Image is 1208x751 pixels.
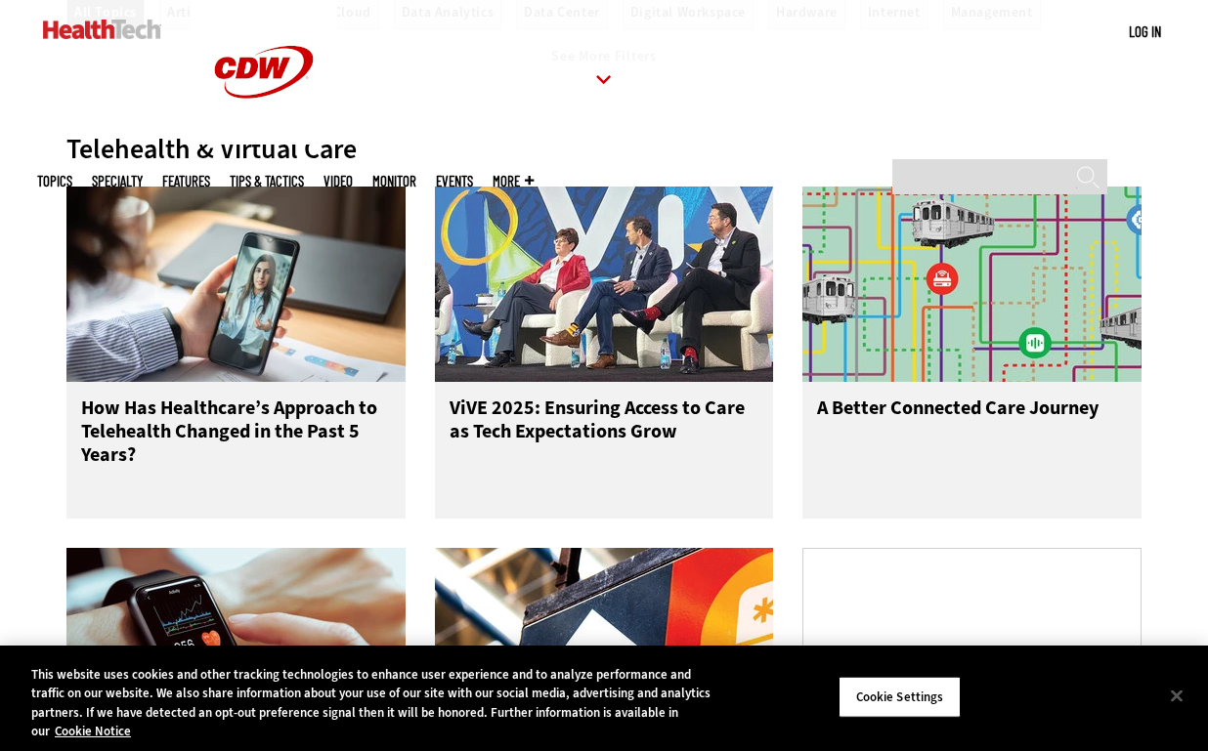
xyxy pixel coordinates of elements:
[435,187,774,519] a: Panelists on stage at ViVE 2025 ViVE 2025: Ensuring Access to Care as Tech Expectations Grow
[435,187,774,382] img: Panelists on stage at ViVE 2025
[92,174,143,188] span: Specialty
[1129,22,1161,40] a: Log in
[230,174,304,188] a: Tips & Tactics
[372,174,416,188] a: MonITor
[31,665,725,741] div: This website uses cookies and other tracking technologies to enhance user experience and to analy...
[55,723,131,739] a: More information about your privacy
[817,396,1099,475] h3: A Better Connected Care Journey
[1129,21,1161,42] div: User menu
[802,187,1142,382] img: subway map with healthcare icons as stops
[162,174,210,188] a: Features
[43,20,161,39] img: Home
[81,396,391,475] h3: How Has Healthcare’s Approach to Telehealth Changed in the Past 5 Years?
[191,129,337,149] a: CDW
[37,174,72,188] span: Topics
[66,187,406,519] a: patient holds phone and speaks to doctor during telehealth appointment How Has Healthcare’s Appro...
[802,187,1142,519] a: subway map with healthcare icons as stops A Better Connected Care Journey
[493,174,534,188] span: More
[435,548,774,743] img: Connected Care Hero
[66,548,406,743] img: person wearing smart watch
[839,677,961,718] button: Cookie Settings
[1155,674,1198,717] button: Close
[436,174,473,188] a: Events
[450,396,759,475] h3: ViVE 2025: Ensuring Access to Care as Tech Expectations Grow
[324,174,353,188] a: Video
[66,187,406,382] img: patient holds phone and speaks to doctor during telehealth appointment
